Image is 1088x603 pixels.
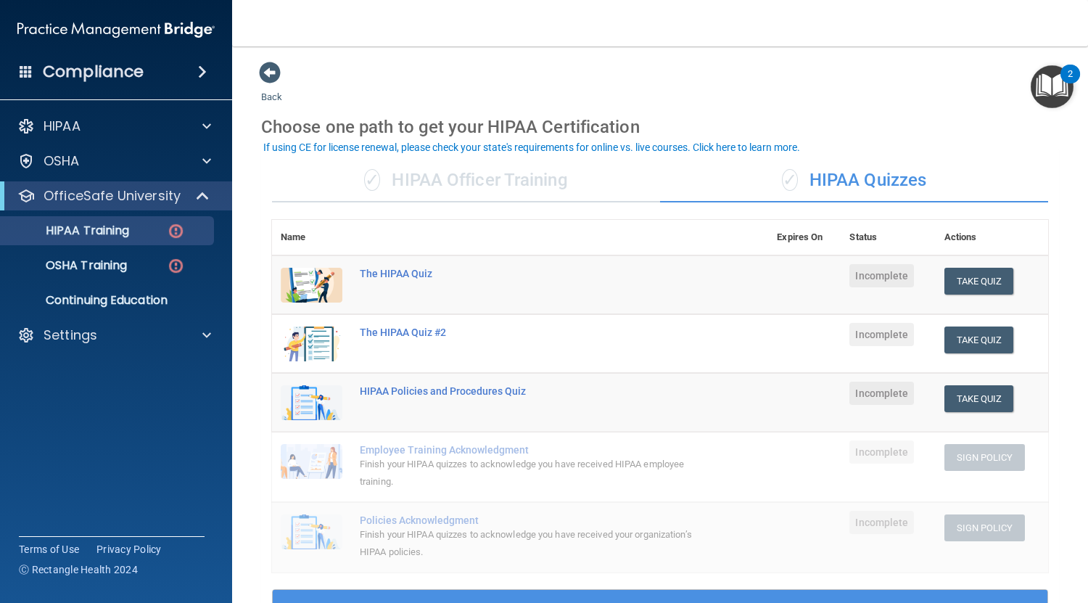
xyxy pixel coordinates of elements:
[944,268,1014,295] button: Take Quiz
[17,15,215,44] img: PMB logo
[272,220,351,255] th: Name
[96,542,162,557] a: Privacy Policy
[768,220,841,255] th: Expires On
[9,223,129,238] p: HIPAA Training
[167,222,185,240] img: danger-circle.6113f641.png
[849,323,914,346] span: Incomplete
[44,118,81,135] p: HIPAA
[360,268,696,279] div: The HIPAA Quiz
[360,327,696,338] div: The HIPAA Quiz #2
[263,142,800,152] div: If using CE for license renewal, please check your state's requirements for online vs. live cours...
[17,118,211,135] a: HIPAA
[261,140,802,155] button: If using CE for license renewal, please check your state's requirements for online vs. live cours...
[261,106,1059,148] div: Choose one path to get your HIPAA Certification
[1031,65,1073,108] button: Open Resource Center, 2 new notifications
[849,382,914,405] span: Incomplete
[44,187,181,205] p: OfficeSafe University
[17,187,210,205] a: OfficeSafe University
[849,440,914,464] span: Incomplete
[19,542,79,557] a: Terms of Use
[360,444,696,456] div: Employee Training Acknowledgment
[360,385,696,397] div: HIPAA Policies and Procedures Quiz
[944,444,1025,471] button: Sign Policy
[1068,74,1073,93] div: 2
[272,159,660,202] div: HIPAA Officer Training
[944,514,1025,541] button: Sign Policy
[944,385,1014,412] button: Take Quiz
[849,511,914,534] span: Incomplete
[17,152,211,170] a: OSHA
[841,220,935,255] th: Status
[364,169,380,191] span: ✓
[936,220,1049,255] th: Actions
[44,327,97,344] p: Settings
[44,152,80,170] p: OSHA
[944,327,1014,353] button: Take Quiz
[9,293,207,308] p: Continuing Education
[261,74,282,102] a: Back
[360,526,696,561] div: Finish your HIPAA quizzes to acknowledge you have received your organization’s HIPAA policies.
[17,327,211,344] a: Settings
[19,562,138,577] span: Ⓒ Rectangle Health 2024
[782,169,798,191] span: ✓
[167,257,185,275] img: danger-circle.6113f641.png
[660,159,1048,202] div: HIPAA Quizzes
[9,258,127,273] p: OSHA Training
[360,456,696,491] div: Finish your HIPAA quizzes to acknowledge you have received HIPAA employee training.
[849,264,914,287] span: Incomplete
[43,62,144,82] h4: Compliance
[360,514,696,526] div: Policies Acknowledgment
